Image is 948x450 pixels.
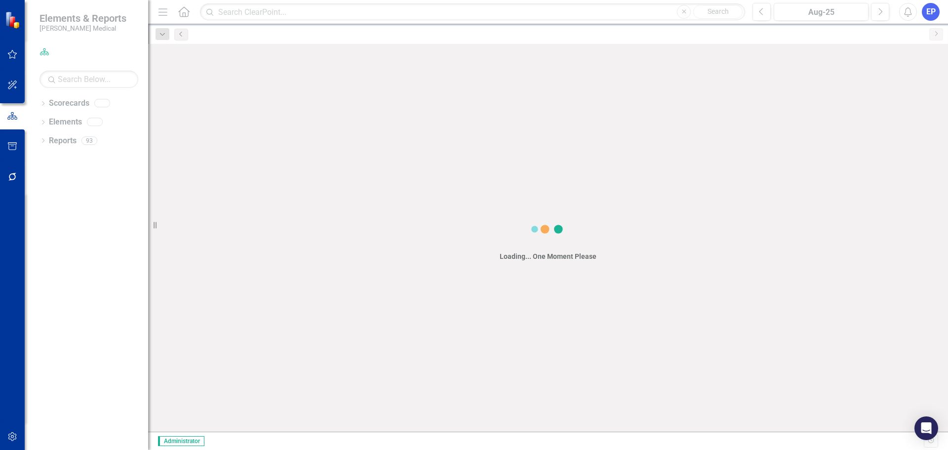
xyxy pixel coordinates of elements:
span: Administrator [158,436,204,446]
a: Elements [49,117,82,128]
img: ClearPoint Strategy [5,11,22,29]
a: Scorecards [49,98,89,109]
small: [PERSON_NAME] Medical [39,24,126,32]
div: Aug-25 [777,6,865,18]
button: Aug-25 [774,3,869,21]
button: Search [693,5,743,19]
div: Loading... One Moment Please [500,251,596,261]
input: Search Below... [39,71,138,88]
div: 93 [81,136,97,145]
span: Search [708,7,729,15]
div: Open Intercom Messenger [914,416,938,440]
button: EP [922,3,940,21]
input: Search ClearPoint... [200,3,745,21]
a: Reports [49,135,77,147]
span: Elements & Reports [39,12,126,24]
